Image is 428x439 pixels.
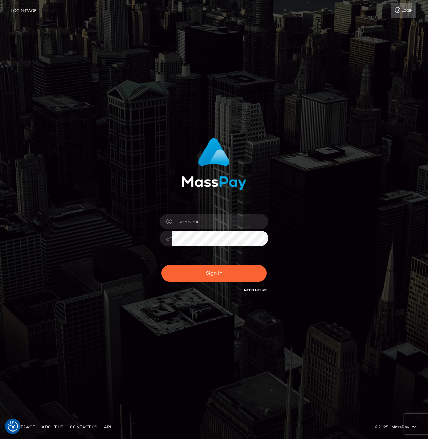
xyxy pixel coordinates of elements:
[391,3,416,18] a: Login
[161,265,267,282] button: Sign in
[244,288,267,292] a: Need Help?
[172,214,268,229] input: Username...
[182,138,246,190] img: MassPay Login
[67,422,100,432] a: Contact Us
[8,421,18,432] button: Consent Preferences
[101,422,114,432] a: API
[375,423,423,431] div: © 2025 , MassPay Inc.
[8,421,18,432] img: Revisit consent button
[7,422,38,432] a: Homepage
[11,3,37,18] a: Login Page
[39,422,66,432] a: About Us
